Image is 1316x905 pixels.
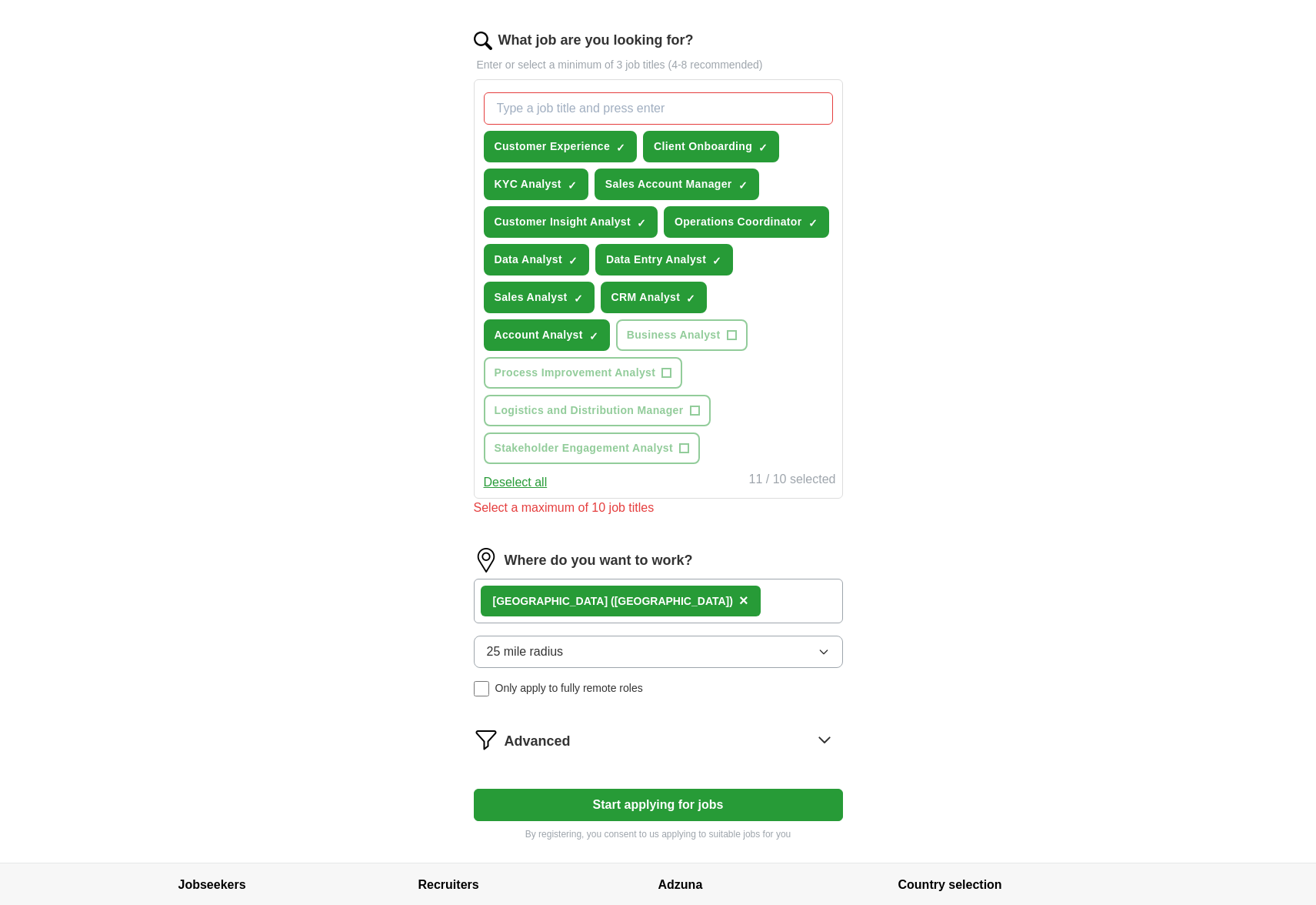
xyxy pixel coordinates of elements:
[601,282,708,313] button: CRM Analyst✓
[487,643,564,661] span: 25 mile radius
[589,330,598,342] span: ✓
[595,244,733,276] button: Data Entry Analyst✓
[484,282,595,313] button: Sales Analyst✓
[484,131,638,162] button: Customer Experience✓
[637,217,646,229] span: ✓
[495,214,631,230] span: Customer Insight Analyst
[606,252,706,268] span: Data Entry Analyst
[484,357,683,389] button: Process Improvement Analyst
[474,681,489,696] input: Only apply to fully remote roles
[474,636,843,668] button: 25 mile radius
[758,142,768,154] span: ✓
[611,289,681,306] span: CRM Analyst
[712,255,721,267] span: ✓
[643,131,779,162] button: Client Onboarding✓
[495,289,568,306] span: Sales Analyst
[686,292,695,305] span: ✓
[574,292,583,305] span: ✓
[495,440,673,456] span: Stakeholder Engagement Analyst
[605,176,732,192] span: Sales Account Manager
[474,499,843,517] div: Select a maximum of 10 job titles
[675,214,802,230] span: Operations Coordinator
[739,589,748,613] button: ×
[484,244,590,276] button: Data Analyst✓
[495,327,583,343] span: Account Analyst
[495,680,643,696] span: Only apply to fully remote roles
[568,179,577,192] span: ✓
[493,593,733,609] div: [GEOGRAPHIC_DATA] ([GEOGRAPHIC_DATA])
[664,206,829,238] button: Operations Coordinator✓
[474,57,843,73] p: Enter or select a minimum of 3 job titles (4-8 recommended)
[627,327,721,343] span: Business Analyst
[568,255,578,267] span: ✓
[616,142,625,154] span: ✓
[495,139,611,155] span: Customer Experience
[484,169,588,200] button: KYC Analyst✓
[474,789,843,821] button: Start applying for jobs
[474,548,498,573] img: location.png
[495,252,563,268] span: Data Analyst
[505,550,693,571] label: Where do you want to work?
[474,32,492,50] img: search.png
[616,319,748,351] button: Business Analyst
[484,92,833,125] input: Type a job title and press enter
[739,592,748,609] span: ×
[654,139,752,155] span: Client Onboarding
[808,217,818,229] span: ✓
[474,827,843,841] p: By registering, you consent to us applying to suitable jobs for you
[474,727,498,752] img: filter
[595,169,759,200] button: Sales Account Manager✓
[484,432,700,464] button: Stakeholder Engagement Analyst
[484,473,548,492] button: Deselect all
[749,470,836,492] div: 11 / 10 selected
[484,395,711,426] button: Logistics and Distribution Manager
[495,402,684,419] span: Logistics and Distribution Manager
[484,206,658,238] button: Customer Insight Analyst✓
[484,319,610,351] button: Account Analyst✓
[498,30,694,51] label: What job are you looking for?
[505,731,571,752] span: Advanced
[495,365,656,381] span: Process Improvement Analyst
[738,179,748,192] span: ✓
[495,176,561,192] span: KYC Analyst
